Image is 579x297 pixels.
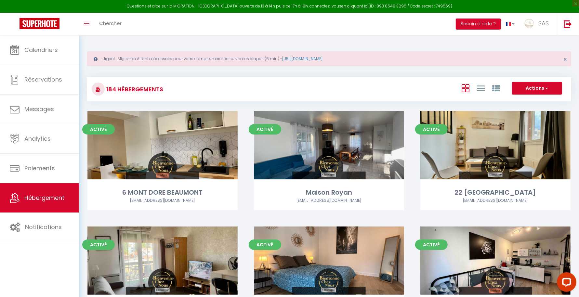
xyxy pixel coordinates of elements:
[564,20,572,28] img: logout
[87,187,238,198] div: 6 MONT DORE BEAUMONT
[20,18,59,29] img: Super Booking
[538,19,549,27] span: SAS
[477,83,485,93] a: Vue en Liste
[282,56,322,61] a: [URL][DOMAIN_NAME]
[254,187,404,198] div: Maison Royan
[476,254,515,267] a: Editer
[563,57,567,62] button: Close
[143,139,182,152] a: Editer
[563,55,567,63] span: ×
[552,270,579,297] iframe: LiveChat chat widget
[249,124,281,135] span: Activé
[24,75,62,84] span: Réservations
[24,46,58,54] span: Calendriers
[82,124,115,135] span: Activé
[415,124,448,135] span: Activé
[341,3,368,9] a: en cliquant ici
[476,139,515,152] a: Editer
[415,239,448,250] span: Activé
[87,51,571,66] div: Urgent : Migration Airbnb nécessaire pour votre compte, merci de suivre ces étapes (5 min) -
[420,198,571,204] div: Airbnb
[524,19,534,28] img: ...
[520,13,557,35] a: ... SAS
[456,19,501,30] button: Besoin d'aide ?
[309,254,349,267] a: Editer
[99,20,122,27] span: Chercher
[24,194,64,202] span: Hébergement
[24,135,51,143] span: Analytics
[462,83,469,93] a: Vue en Box
[254,198,404,204] div: Airbnb
[143,254,182,267] a: Editer
[87,198,238,204] div: Airbnb
[24,164,55,172] span: Paiements
[249,239,281,250] span: Activé
[82,239,115,250] span: Activé
[24,105,54,113] span: Messages
[512,82,562,95] button: Actions
[420,187,571,198] div: 22 [GEOGRAPHIC_DATA]
[94,13,126,35] a: Chercher
[105,82,163,97] h3: 184 Hébergements
[309,139,349,152] a: Editer
[25,223,62,231] span: Notifications
[492,83,500,93] a: Vue par Groupe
